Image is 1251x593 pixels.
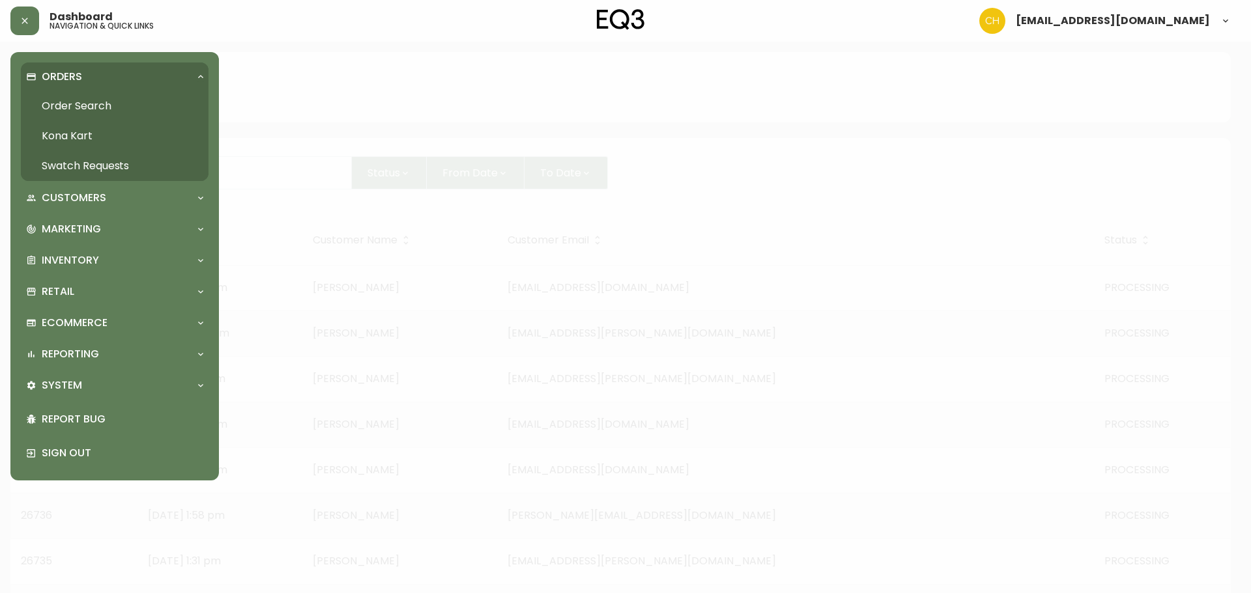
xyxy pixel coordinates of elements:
a: Order Search [21,91,208,121]
p: Customers [42,191,106,205]
p: Marketing [42,222,101,236]
h5: navigation & quick links [50,22,154,30]
span: Dashboard [50,12,113,22]
img: logo [597,9,645,30]
div: System [21,371,208,400]
div: Marketing [21,215,208,243]
div: Orders [21,62,208,91]
div: Report Bug [21,402,208,436]
div: Reporting [21,340,208,368]
div: Retail [21,277,208,306]
a: Swatch Requests [21,151,208,181]
p: Ecommerce [42,316,108,330]
div: Ecommerce [21,309,208,337]
p: Inventory [42,253,99,268]
p: Orders [42,70,82,84]
img: 6288462cea190ebb98a2c2f3c744dd7e [979,8,1005,34]
p: Report Bug [42,412,203,426]
div: Sign Out [21,436,208,470]
p: Sign Out [42,446,203,460]
a: Kona Kart [21,121,208,151]
div: Customers [21,184,208,212]
span: [EMAIL_ADDRESS][DOMAIN_NAME] [1016,16,1210,26]
p: System [42,378,82,393]
p: Reporting [42,347,99,361]
p: Retail [42,284,74,299]
div: Inventory [21,246,208,275]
